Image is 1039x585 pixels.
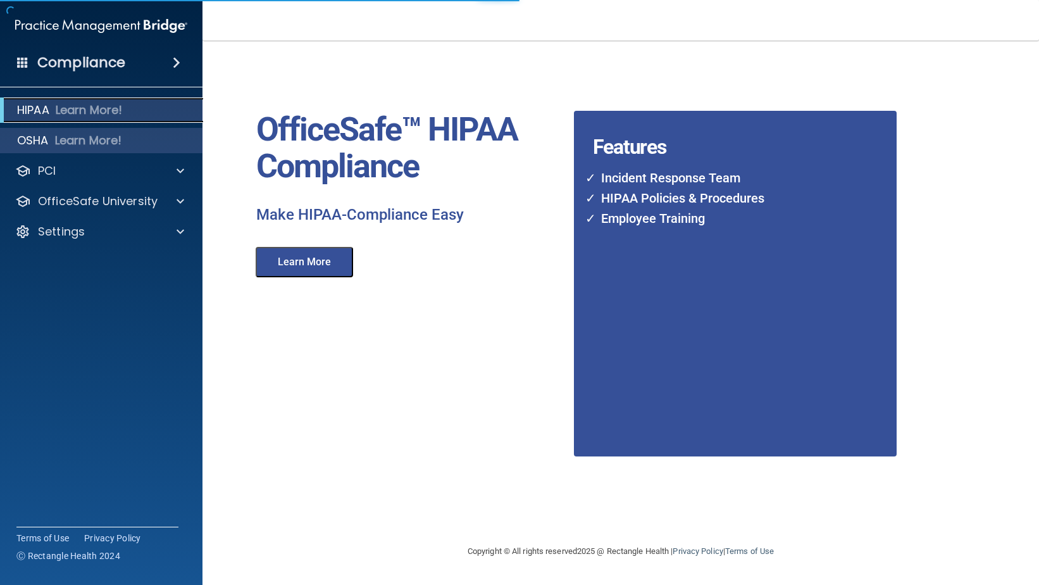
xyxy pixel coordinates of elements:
img: PMB logo [15,13,187,39]
a: OfficeSafe University [15,194,184,209]
a: Privacy Policy [673,546,723,556]
p: OfficeSafe University [38,194,158,209]
a: Learn More [247,258,366,267]
p: HIPAA [17,103,49,118]
p: Learn More! [55,133,122,148]
li: Incident Response Team [594,168,847,188]
p: Make HIPAA-Compliance Easy [256,205,564,225]
a: Terms of Use [725,546,774,556]
p: PCI [38,163,56,179]
p: OSHA [17,133,49,148]
p: Learn More! [56,103,123,118]
a: Terms of Use [16,532,69,544]
a: Settings [15,224,184,239]
p: OfficeSafe™ HIPAA Compliance [256,111,564,185]
h4: Features [574,111,863,136]
a: Privacy Policy [84,532,141,544]
button: Learn More [256,247,353,277]
li: Employee Training [594,208,847,229]
li: HIPAA Policies & Procedures [594,188,847,208]
a: PCI [15,163,184,179]
h4: Compliance [37,54,125,72]
span: Ⓒ Rectangle Health 2024 [16,550,120,562]
div: Copyright © All rights reserved 2025 @ Rectangle Health | | [390,531,852,572]
p: Settings [38,224,85,239]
